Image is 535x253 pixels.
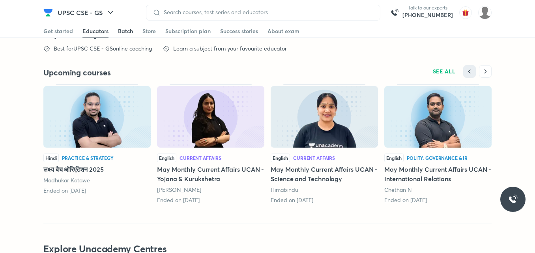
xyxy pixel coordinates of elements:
[180,156,221,160] div: Current Affairs
[157,196,264,204] div: Ended on 10th May
[62,156,114,160] div: Practice & Strategy
[402,11,453,19] a: [PHONE_NUMBER]
[271,186,378,194] div: Himabindu
[43,8,53,17] img: Company Logo
[384,154,404,162] span: English
[384,196,492,204] div: Ended on 17th May
[271,154,290,162] span: English
[157,165,264,184] h5: May Monthly Current Affairs UCAN - Yojana & Kurukshetra
[43,27,73,35] div: Get started
[384,186,492,194] div: Chethan N
[43,176,90,184] a: Madhukar Kotawe
[118,25,133,37] a: Batch
[43,25,73,37] a: Get started
[54,45,152,52] p: Best for UPSC CSE - GS online coaching
[267,25,299,37] a: About exam
[43,154,59,162] span: Hindi
[387,5,402,21] img: call-us
[165,25,211,37] a: Subscription plan
[220,27,258,35] div: Success stories
[157,154,176,162] span: English
[384,186,412,193] a: Chethan N
[433,69,456,74] span: SEE ALL
[271,84,378,204] a: May Monthly Current Affairs UCAN - Science and Technology
[271,196,378,204] div: Ended on 16th May
[142,27,156,35] div: Store
[157,186,264,194] div: Aastha Pilania
[428,65,460,78] button: SEE ALL
[165,27,211,35] div: Subscription plan
[142,25,156,37] a: Store
[220,25,258,37] a: Success stories
[43,67,267,78] h4: Upcoming courses
[43,84,151,195] a: लक्ष्य बैच ओरिएंटेशन 2025
[157,186,201,193] a: [PERSON_NAME]
[82,27,108,35] div: Educators
[459,6,472,19] img: avatar
[82,25,108,37] a: Educators
[384,165,492,184] h5: May Monthly Current Affairs UCAN - International Relations
[271,186,298,193] a: Himabindu
[53,5,120,21] button: UPSC CSE - GS
[293,156,335,160] div: Current Affairs
[407,156,468,160] div: Polity, Governance & IR
[157,84,264,204] a: May Monthly Current Affairs UCAN - Yojana & Kurukshetra
[384,84,492,204] a: May Monthly Current Affairs UCAN - International Relations
[43,176,151,184] div: Madhukar Kotawe
[508,195,518,204] img: ttu
[271,165,378,184] h5: May Monthly Current Affairs UCAN - Science and Technology
[161,9,374,15] input: Search courses, test series and educators
[43,187,151,195] div: Ended on 10th May
[267,27,299,35] div: About exam
[173,45,287,52] p: Learn a subject from your favourite educator
[402,5,453,11] p: Talk to our experts
[478,6,492,19] img: Vivek
[43,165,151,174] h5: लक्ष्य बैच ओरिएंटेशन 2025
[118,27,133,35] div: Batch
